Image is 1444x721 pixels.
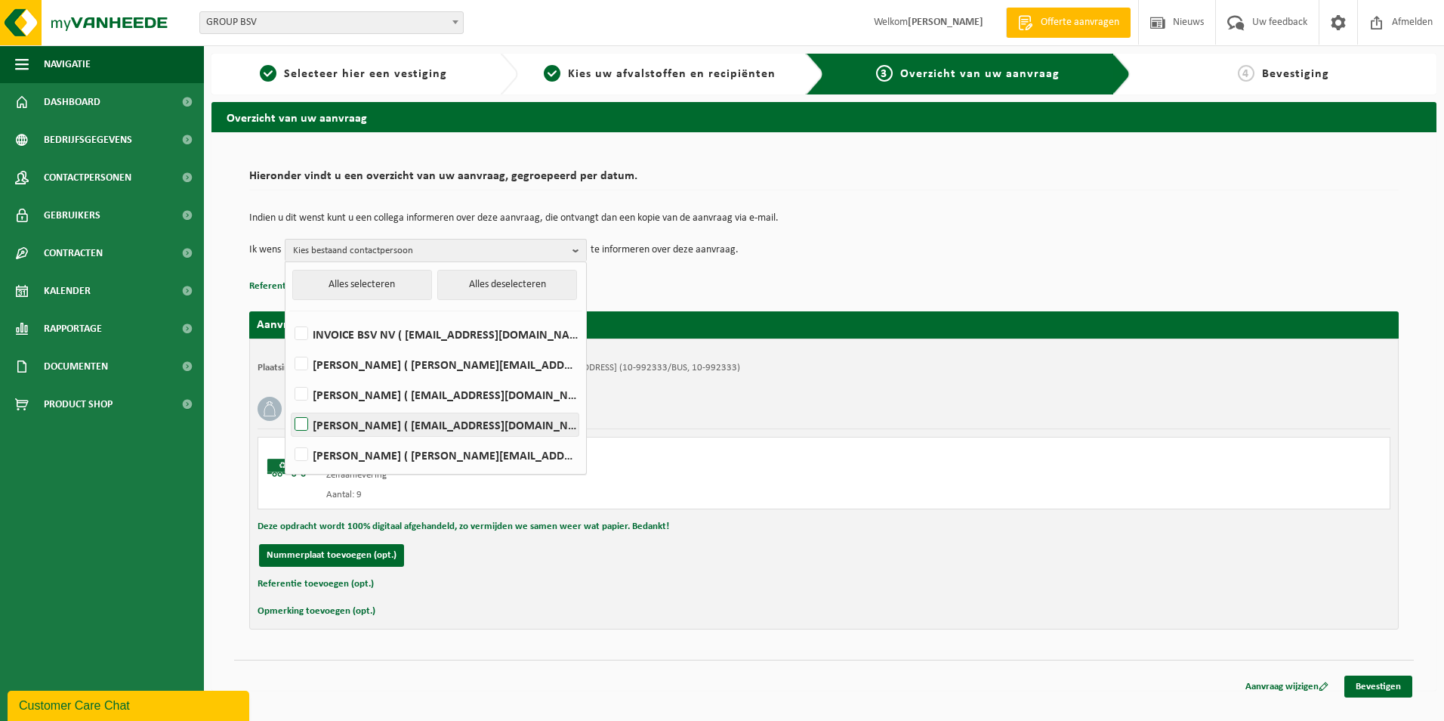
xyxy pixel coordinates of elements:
span: GROUP BSV [200,12,463,33]
strong: [PERSON_NAME] [908,17,983,28]
span: Contactpersonen [44,159,131,196]
span: Navigatie [44,45,91,83]
a: Bevestigen [1344,676,1412,698]
strong: Aanvraag voor [DATE] [257,319,370,331]
span: Kies bestaand contactpersoon [293,240,566,262]
h2: Overzicht van uw aanvraag [211,102,1436,132]
p: Ik wens [249,239,281,261]
button: Kies bestaand contactpersoon [285,239,587,261]
button: Opmerking toevoegen (opt.) [258,602,375,621]
a: Aanvraag wijzigen [1234,676,1340,698]
iframe: chat widget [8,688,252,721]
span: Gebruikers [44,196,100,234]
h2: Hieronder vindt u een overzicht van uw aanvraag, gegroepeerd per datum. [249,170,1399,190]
a: 2Kies uw afvalstoffen en recipiënten [526,65,795,83]
span: Kalender [44,272,91,310]
label: [PERSON_NAME] ( [EMAIL_ADDRESS][DOMAIN_NAME] ) [292,383,579,406]
span: Kies uw afvalstoffen en recipiënten [568,68,776,80]
span: Dashboard [44,83,100,121]
span: Bedrijfsgegevens [44,121,132,159]
span: Overzicht van uw aanvraag [900,68,1060,80]
button: Deze opdracht wordt 100% digitaal afgehandeld, zo vermijden we samen weer wat papier. Bedankt! [258,517,669,537]
span: Documenten [44,348,108,385]
span: Contracten [44,234,103,272]
span: Rapportage [44,310,102,348]
label: INVOICE BSV NV ( [EMAIL_ADDRESS][DOMAIN_NAME] ) [292,323,579,345]
button: Referentie toevoegen (opt.) [249,277,366,296]
div: Zelfaanlevering [326,469,884,481]
p: Indien u dit wenst kunt u een collega informeren over deze aanvraag, die ontvangt dan een kopie v... [249,213,1399,224]
button: Referentie toevoegen (opt.) [258,574,374,594]
button: Alles selecteren [292,270,432,300]
button: Alles deselecteren [437,270,577,300]
span: Selecteer hier een vestiging [284,68,447,80]
strong: Plaatsingsadres: [258,363,323,373]
span: Product Shop [44,385,113,423]
button: Nummerplaat toevoegen (opt.) [259,544,404,567]
span: 3 [876,65,893,82]
span: Offerte aanvragen [1037,15,1123,30]
a: Offerte aanvragen [1006,8,1131,38]
span: Bevestiging [1262,68,1329,80]
div: Aantal: 9 [326,489,884,501]
span: 2 [544,65,560,82]
label: [PERSON_NAME] ( [PERSON_NAME][EMAIL_ADDRESS][DOMAIN_NAME] ) [292,444,579,466]
span: 4 [1238,65,1254,82]
a: 1Selecteer hier een vestiging [219,65,488,83]
span: 1 [260,65,276,82]
p: te informeren over deze aanvraag. [591,239,739,261]
label: [PERSON_NAME] ( [EMAIL_ADDRESS][DOMAIN_NAME] ) [292,413,579,436]
span: GROUP BSV [199,11,464,34]
label: [PERSON_NAME] ( [PERSON_NAME][EMAIL_ADDRESS][DOMAIN_NAME] ) [292,353,579,376]
img: BL-SO-LV.png [266,445,311,490]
